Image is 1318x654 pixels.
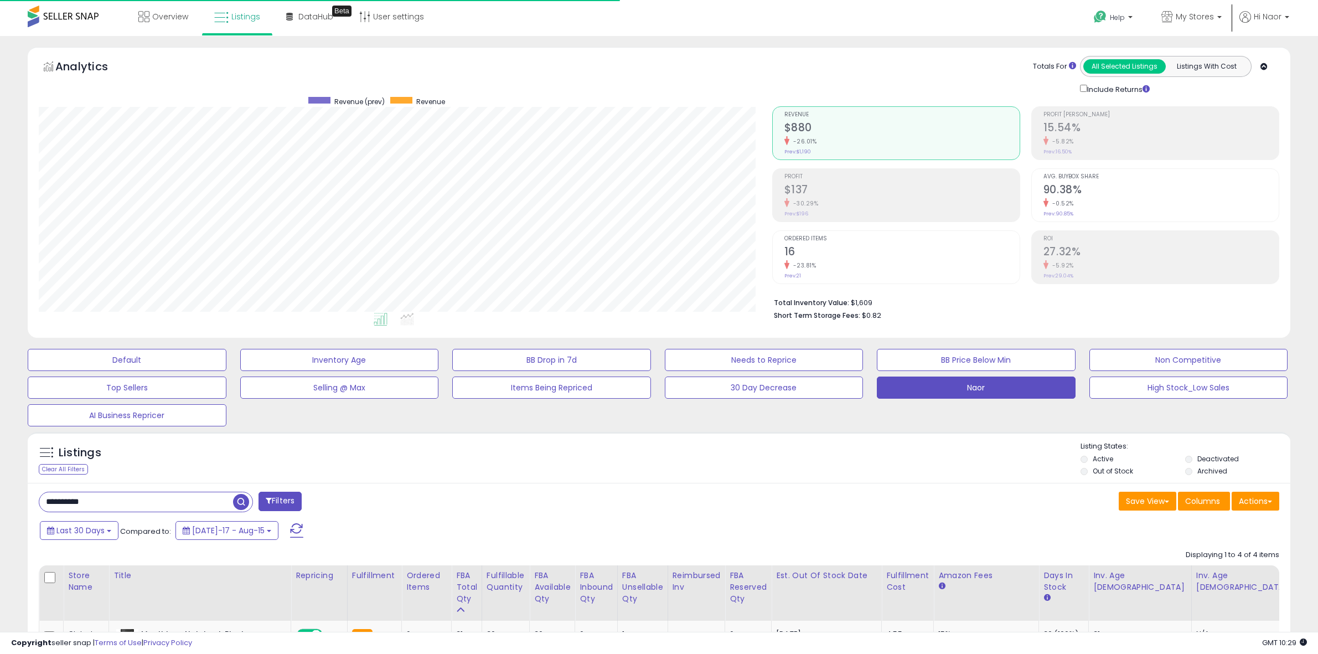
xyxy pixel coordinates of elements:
h2: 16 [784,245,1020,260]
div: FBA Reserved Qty [730,570,767,605]
button: High Stock_Low Sales [1089,377,1288,399]
div: FBA Total Qty [456,570,477,605]
span: Revenue [784,112,1020,118]
span: Last 30 Days [56,525,105,536]
button: Filters [259,492,302,511]
span: DataHub [298,11,333,22]
h2: $137 [784,183,1020,198]
div: 1 [622,629,659,639]
div: 4.55 [886,629,925,639]
div: Ordered Items [406,570,447,593]
label: Archived [1197,466,1227,476]
div: Tooltip anchor [332,6,352,17]
div: Repricing [296,570,343,581]
small: Prev: 29.04% [1043,272,1073,279]
div: 31 [1093,629,1183,639]
th: Total inventory reimbursement - number of items added back to fulfillable inventory [668,565,725,621]
small: -5.92% [1048,261,1074,270]
div: Est. Out Of Stock Date [776,570,877,581]
button: Needs to Reprice [665,349,864,371]
span: Listings [231,11,260,22]
button: Items Being Repriced [452,377,651,399]
div: Fulfillment [352,570,397,581]
small: -23.81% [789,261,816,270]
h2: 15.54% [1043,121,1279,136]
b: Short Term Storage Fees: [774,311,860,320]
span: Ordered Items [784,236,1020,242]
small: Amazon Fees. [938,581,945,591]
span: Revenue [416,97,445,106]
p: Listing States: [1081,441,1290,452]
div: seller snap | | [11,638,192,648]
label: Deactivated [1197,454,1239,464]
h2: $880 [784,121,1020,136]
div: Title [113,570,286,581]
span: ROI [1043,236,1279,242]
span: ON [298,630,312,640]
div: FBA Available Qty [534,570,570,605]
a: Privacy Policy [143,637,192,648]
a: Hi Naor [1239,11,1289,36]
span: Columns [1185,496,1220,507]
h2: 27.32% [1043,245,1279,260]
small: Days In Stock. [1043,593,1050,603]
div: 30 [534,629,566,639]
span: Overview [152,11,188,22]
a: Terms of Use [95,637,142,648]
small: FBA [352,629,373,641]
div: 0 [730,629,763,639]
button: All Selected Listings [1083,59,1166,74]
small: -30.29% [789,199,819,208]
div: FBA Unsellable Qty [622,570,663,605]
div: Reimbursed Inv [673,570,721,593]
span: $0.82 [862,310,881,321]
small: Prev: 21 [784,272,801,279]
small: -26.01% [789,137,817,146]
button: Columns [1178,492,1230,511]
div: 31 [456,629,473,639]
span: 2025-09-15 10:29 GMT [1262,637,1307,648]
h5: Listings [59,445,101,461]
div: FBA inbound Qty [580,570,613,605]
button: Naor [877,377,1076,399]
div: Include Returns [1072,83,1163,95]
div: Displaying 1 to 4 of 4 items [1186,550,1279,560]
div: 0 [580,629,609,639]
button: BB Price Below Min [877,349,1076,371]
span: Profit [PERSON_NAME] [1043,112,1279,118]
span: My Stores [1176,11,1214,22]
small: Prev: $196 [784,210,808,217]
span: Avg. Buybox Share [1043,174,1279,180]
span: Compared to: [120,526,171,537]
button: Listings With Cost [1165,59,1248,74]
span: Profit [784,174,1020,180]
span: Revenue (prev) [334,97,385,106]
span: Hi Naor [1254,11,1281,22]
div: Store Name [68,570,104,593]
div: Inv. Age [DEMOGRAPHIC_DATA]-180 [1196,570,1307,593]
small: Prev: 16.50% [1043,148,1072,155]
div: Inv. Age [DEMOGRAPHIC_DATA] [1093,570,1187,593]
button: BB Drop in 7d [452,349,651,371]
label: Out of Stock [1093,466,1133,476]
div: Fulfillment Cost [886,570,929,593]
h5: Analytics [55,59,130,77]
button: Non Competitive [1089,349,1288,371]
button: Default [28,349,226,371]
small: Prev: 90.85% [1043,210,1073,217]
h2: 90.38% [1043,183,1279,198]
small: Prev: $1,190 [784,148,811,155]
div: N/A [1196,629,1303,639]
label: Active [1093,454,1113,464]
small: -5.82% [1048,137,1074,146]
button: AI Business Repricer [28,404,226,426]
button: Selling @ Max [240,377,439,399]
button: Inventory Age [240,349,439,371]
b: Total Inventory Value: [774,298,849,307]
button: 30 Day Decrease [665,377,864,399]
div: 15% [938,629,1030,639]
div: Days In Stock [1043,570,1084,593]
button: Save View [1119,492,1176,511]
p: [DATE] [776,629,873,639]
button: Actions [1232,492,1279,511]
